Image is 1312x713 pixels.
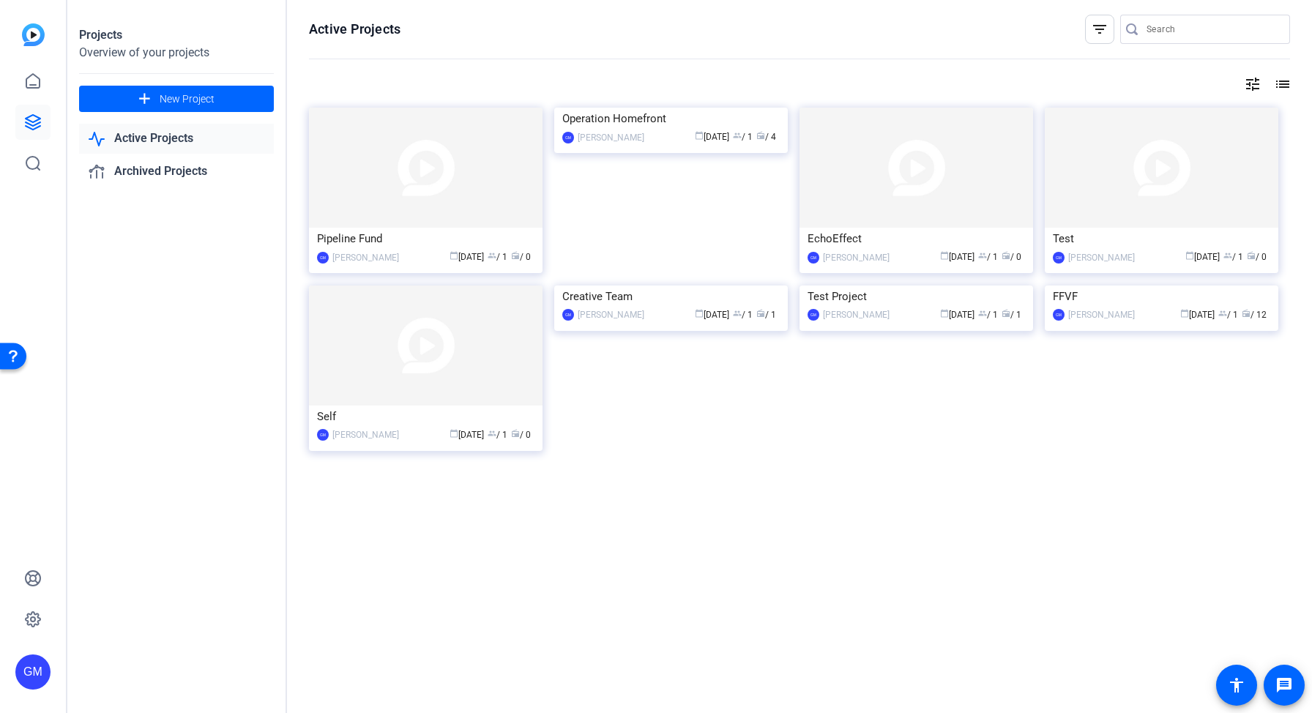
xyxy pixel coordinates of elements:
[1002,310,1021,320] span: / 1
[940,251,949,260] span: calendar_today
[940,309,949,318] span: calendar_today
[1228,676,1245,694] mat-icon: accessibility
[450,430,484,440] span: [DATE]
[1244,75,1261,93] mat-icon: tune
[808,228,1025,250] div: EchoEffect
[823,250,890,265] div: [PERSON_NAME]
[317,228,534,250] div: Pipeline Fund
[1242,309,1250,318] span: radio
[1223,251,1232,260] span: group
[940,310,974,320] span: [DATE]
[562,108,780,130] div: Operation Homefront
[808,309,819,321] div: GM
[695,132,729,142] span: [DATE]
[562,309,574,321] div: GM
[511,430,531,440] span: / 0
[511,429,520,438] span: radio
[511,252,531,262] span: / 0
[578,130,644,145] div: [PERSON_NAME]
[1053,252,1065,264] div: GM
[1053,228,1270,250] div: Test
[1185,252,1220,262] span: [DATE]
[1272,75,1290,93] mat-icon: list
[450,252,484,262] span: [DATE]
[1053,309,1065,321] div: GM
[756,132,776,142] span: / 4
[1068,307,1135,322] div: [PERSON_NAME]
[79,26,274,44] div: Projects
[317,252,329,264] div: GM
[22,23,45,46] img: blue-gradient.svg
[1247,251,1256,260] span: radio
[978,252,998,262] span: / 1
[823,307,890,322] div: [PERSON_NAME]
[1247,252,1267,262] span: / 0
[1180,309,1189,318] span: calendar_today
[1091,20,1108,38] mat-icon: filter_list
[450,251,458,260] span: calendar_today
[756,131,765,140] span: radio
[978,309,987,318] span: group
[733,310,753,320] span: / 1
[15,654,51,690] div: GM
[488,429,496,438] span: group
[160,92,215,107] span: New Project
[1002,251,1010,260] span: radio
[488,430,507,440] span: / 1
[562,132,574,143] div: GM
[733,132,753,142] span: / 1
[1053,285,1270,307] div: FFVF
[695,310,729,320] span: [DATE]
[79,86,274,112] button: New Project
[756,309,765,318] span: radio
[733,131,742,140] span: group
[733,309,742,318] span: group
[79,44,274,61] div: Overview of your projects
[1218,310,1238,320] span: / 1
[1242,310,1267,320] span: / 12
[79,157,274,187] a: Archived Projects
[978,310,998,320] span: / 1
[562,285,780,307] div: Creative Team
[79,124,274,154] a: Active Projects
[808,285,1025,307] div: Test Project
[578,307,644,322] div: [PERSON_NAME]
[488,251,496,260] span: group
[332,250,399,265] div: [PERSON_NAME]
[332,428,399,442] div: [PERSON_NAME]
[1223,252,1243,262] span: / 1
[488,252,507,262] span: / 1
[511,251,520,260] span: radio
[1002,252,1021,262] span: / 0
[450,429,458,438] span: calendar_today
[1218,309,1227,318] span: group
[135,90,154,108] mat-icon: add
[1180,310,1215,320] span: [DATE]
[978,251,987,260] span: group
[309,20,400,38] h1: Active Projects
[317,429,329,441] div: GM
[695,309,704,318] span: calendar_today
[1275,676,1293,694] mat-icon: message
[695,131,704,140] span: calendar_today
[756,310,776,320] span: / 1
[1068,250,1135,265] div: [PERSON_NAME]
[940,252,974,262] span: [DATE]
[1185,251,1194,260] span: calendar_today
[808,252,819,264] div: GM
[1002,309,1010,318] span: radio
[317,406,534,428] div: Self
[1147,20,1278,38] input: Search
